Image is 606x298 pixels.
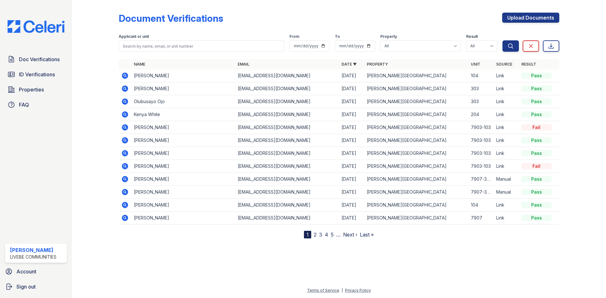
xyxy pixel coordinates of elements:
[339,186,364,199] td: [DATE]
[494,147,519,160] td: Link
[367,62,388,67] a: Property
[131,95,235,108] td: Olubusayo Ojo
[339,199,364,212] td: [DATE]
[5,68,67,81] a: ID Verifications
[131,121,235,134] td: [PERSON_NAME]
[468,160,494,173] td: 7903-103
[331,231,334,238] a: 5
[19,71,55,78] span: ID Verifications
[468,121,494,134] td: 7903-103
[521,124,552,131] div: Fail
[342,288,343,293] div: |
[5,98,67,111] a: FAQ
[3,20,69,33] img: CE_Logo_Blue-a8612792a0a2168367f1c8372b55b34899dd931a85d93a1a3d3e32e68fde9ad4.png
[119,34,149,39] label: Applicant or unit
[364,121,468,134] td: [PERSON_NAME][GEOGRAPHIC_DATA]
[521,202,552,208] div: Pass
[10,246,56,254] div: [PERSON_NAME]
[131,108,235,121] td: Kenya White
[325,231,328,238] a: 4
[119,40,284,52] input: Search by name, email, or unit number
[494,199,519,212] td: Link
[468,134,494,147] td: 7903-103
[343,231,357,238] a: Next ›
[131,134,235,147] td: [PERSON_NAME]
[364,147,468,160] td: [PERSON_NAME][GEOGRAPHIC_DATA]
[336,231,341,238] span: …
[16,268,36,275] span: Account
[307,288,339,293] a: Terms of Service
[364,69,468,82] td: [PERSON_NAME][GEOGRAPHIC_DATA]
[364,95,468,108] td: [PERSON_NAME][GEOGRAPHIC_DATA]
[494,186,519,199] td: Manual
[364,173,468,186] td: [PERSON_NAME][GEOGRAPHIC_DATA]
[502,13,559,23] a: Upload Documents
[304,231,311,238] div: 1
[131,69,235,82] td: [PERSON_NAME]
[468,95,494,108] td: 303
[521,189,552,195] div: Pass
[364,82,468,95] td: [PERSON_NAME][GEOGRAPHIC_DATA]
[521,150,552,156] div: Pass
[5,83,67,96] a: Properties
[235,134,339,147] td: [EMAIL_ADDRESS][DOMAIN_NAME]
[235,95,339,108] td: [EMAIL_ADDRESS][DOMAIN_NAME]
[364,108,468,121] td: [PERSON_NAME][GEOGRAPHIC_DATA]
[131,186,235,199] td: [PERSON_NAME]
[521,176,552,182] div: Pass
[521,163,552,169] div: Fail
[235,147,339,160] td: [EMAIL_ADDRESS][DOMAIN_NAME]
[339,212,364,225] td: [DATE]
[3,280,69,293] a: Sign out
[3,265,69,278] a: Account
[466,34,478,39] label: Result
[468,82,494,95] td: 303
[364,212,468,225] td: [PERSON_NAME][GEOGRAPHIC_DATA]
[339,147,364,160] td: [DATE]
[339,82,364,95] td: [DATE]
[468,147,494,160] td: 7903-103
[521,85,552,92] div: Pass
[468,212,494,225] td: 7907
[339,108,364,121] td: [DATE]
[235,186,339,199] td: [EMAIL_ADDRESS][DOMAIN_NAME]
[380,34,397,39] label: Property
[235,82,339,95] td: [EMAIL_ADDRESS][DOMAIN_NAME]
[345,288,371,293] a: Privacy Policy
[521,215,552,221] div: Pass
[319,231,322,238] a: 3
[364,134,468,147] td: [PERSON_NAME][GEOGRAPHIC_DATA]
[521,137,552,143] div: Pass
[468,173,494,186] td: 7907-302
[339,121,364,134] td: [DATE]
[494,212,519,225] td: Link
[494,108,519,121] td: Link
[521,111,552,118] div: Pass
[289,34,299,39] label: From
[468,199,494,212] td: 104
[496,62,512,67] a: Source
[335,34,340,39] label: To
[364,199,468,212] td: [PERSON_NAME][GEOGRAPHIC_DATA]
[494,134,519,147] td: Link
[235,121,339,134] td: [EMAIL_ADDRESS][DOMAIN_NAME]
[235,199,339,212] td: [EMAIL_ADDRESS][DOMAIN_NAME]
[494,82,519,95] td: Link
[131,160,235,173] td: [PERSON_NAME]
[314,231,317,238] a: 2
[494,69,519,82] td: Link
[16,283,36,290] span: Sign out
[360,231,374,238] a: Last »
[131,82,235,95] td: [PERSON_NAME]
[471,62,480,67] a: Unit
[235,173,339,186] td: [EMAIL_ADDRESS][DOMAIN_NAME]
[19,56,60,63] span: Doc Verifications
[521,73,552,79] div: Pass
[5,53,67,66] a: Doc Verifications
[235,160,339,173] td: [EMAIL_ADDRESS][DOMAIN_NAME]
[339,160,364,173] td: [DATE]
[119,13,223,24] div: Document Verifications
[339,69,364,82] td: [DATE]
[235,108,339,121] td: [EMAIL_ADDRESS][DOMAIN_NAME]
